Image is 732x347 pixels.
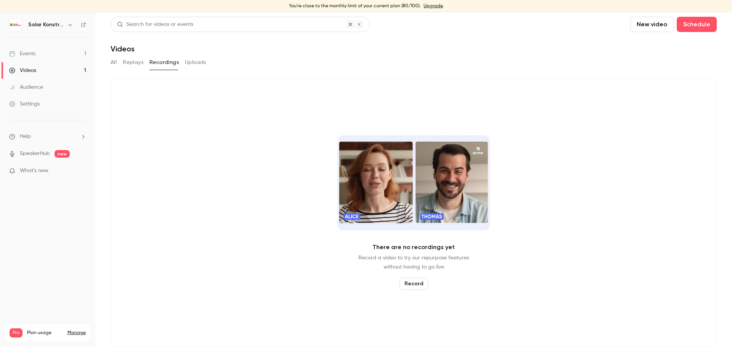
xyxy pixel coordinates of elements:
[67,330,86,336] a: Manage
[630,17,674,32] button: New video
[20,167,48,175] span: What's new
[20,150,50,158] a: SpeakerHub
[111,17,717,342] section: Videos
[55,150,70,158] span: new
[9,100,40,108] div: Settings
[28,21,64,29] h6: Solar Konstrukt Kft.
[9,50,35,58] div: Events
[27,330,63,336] span: Plan usage
[9,83,43,91] div: Audience
[9,67,36,74] div: Videos
[185,56,206,69] button: Uploads
[10,19,22,31] img: Solar Konstrukt Kft.
[677,17,717,32] button: Schedule
[9,133,86,141] li: help-dropdown-opener
[117,21,193,29] div: Search for videos or events
[123,56,143,69] button: Replays
[372,243,455,252] p: There are no recordings yet
[111,56,117,69] button: All
[400,278,428,290] button: Record
[20,133,31,141] span: Help
[424,3,443,9] a: Upgrade
[149,56,179,69] button: Recordings
[111,44,135,53] h1: Videos
[10,328,22,337] span: Pro
[358,253,469,272] p: Record a video to try our repurpose features without having to go live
